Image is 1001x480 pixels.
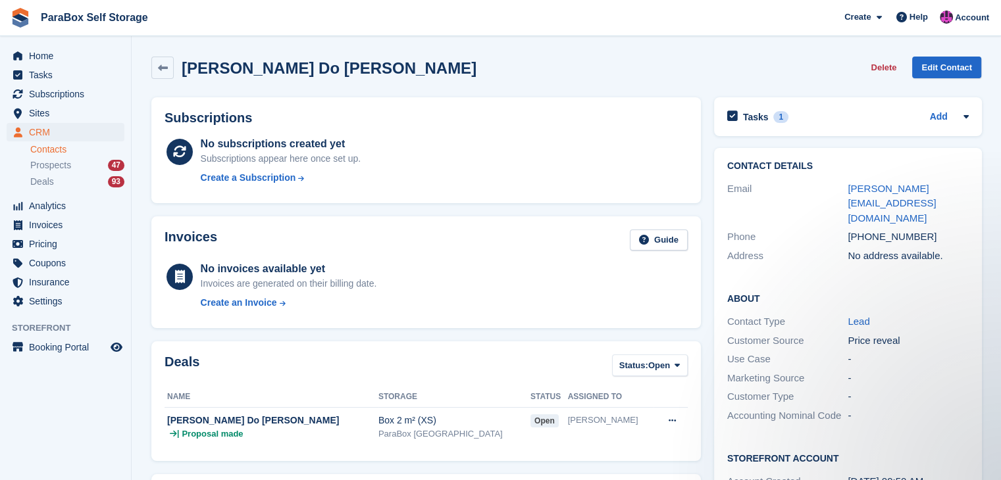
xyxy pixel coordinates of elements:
div: ParaBox [GEOGRAPHIC_DATA] [378,427,530,441]
span: Prospects [30,159,71,172]
button: Delete [865,57,902,78]
a: menu [7,235,124,253]
div: Subscriptions appear here once set up. [201,152,361,166]
a: menu [7,66,124,84]
span: Analytics [29,197,108,215]
span: open [530,414,559,427]
a: Contacts [30,143,124,156]
a: menu [7,104,124,122]
div: Address [727,249,848,264]
span: Home [29,47,108,65]
a: menu [7,292,124,310]
span: Status: [619,359,648,372]
span: Help [910,11,928,24]
a: menu [7,123,124,141]
span: Invoices [29,216,108,234]
div: Box 2 m² (XS) [378,414,530,427]
a: Create a Subscription [201,171,361,185]
th: Status [530,387,568,408]
h2: [PERSON_NAME] Do [PERSON_NAME] [182,59,476,77]
span: CRM [29,123,108,141]
div: 1 [773,111,788,123]
a: menu [7,254,124,272]
span: Account [955,11,989,24]
a: menu [7,47,124,65]
th: Storage [378,387,530,408]
div: Create an Invoice [201,296,277,310]
th: Name [165,387,378,408]
div: No subscriptions created yet [201,136,361,152]
span: Proposal made [182,427,243,441]
h2: Contact Details [727,161,969,172]
div: Marketing Source [727,371,848,386]
span: Tasks [29,66,108,84]
div: Phone [727,229,848,245]
th: Assigned to [568,387,654,408]
span: Coupons [29,254,108,272]
div: Create a Subscription [201,171,296,185]
a: Edit Contact [912,57,981,78]
img: Paul Wolfson [940,11,953,24]
a: [PERSON_NAME][EMAIL_ADDRESS][DOMAIN_NAME] [848,183,936,224]
a: Guide [630,229,688,251]
img: stora-icon-8386f47178a22dfd0bd8f6a31ec36ba5ce8667c1dd55bd0f319d3a0aa187defe.svg [11,8,30,28]
h2: Invoices [165,229,217,251]
a: Add [930,110,948,125]
h2: Subscriptions [165,110,688,126]
button: Status: Open [612,354,688,376]
div: Contact Type [727,314,848,329]
div: 93 [108,176,124,187]
span: Insurance [29,273,108,291]
span: Settings [29,292,108,310]
a: Deals 93 [30,175,124,189]
a: menu [7,85,124,103]
a: Create an Invoice [201,296,377,310]
a: menu [7,338,124,356]
div: - [848,389,969,404]
div: Price reveal [848,333,969,348]
div: - [848,371,969,386]
span: Deals [30,176,54,188]
a: Preview store [109,339,124,355]
span: Storefront [12,322,131,335]
span: | [177,427,179,441]
a: ParaBox Self Storage [36,7,153,28]
div: Invoices are generated on their billing date. [201,277,377,291]
div: Email [727,181,848,226]
div: Customer Type [727,389,848,404]
span: Sites [29,104,108,122]
div: 47 [108,160,124,171]
h2: Storefront Account [727,451,969,464]
span: Subscriptions [29,85,108,103]
h2: Tasks [743,111,769,123]
div: No address available. [848,249,969,264]
div: - [848,352,969,367]
div: - [848,408,969,423]
span: Pricing [29,235,108,253]
div: Accounting Nominal Code [727,408,848,423]
div: Customer Source [727,333,848,348]
span: Open [648,359,670,372]
span: Create [844,11,871,24]
a: menu [7,273,124,291]
a: menu [7,216,124,234]
a: menu [7,197,124,215]
h2: Deals [165,354,199,379]
div: [PHONE_NUMBER] [848,229,969,245]
div: [PERSON_NAME] [568,414,654,427]
span: Booking Portal [29,338,108,356]
h2: About [727,291,969,304]
div: [PERSON_NAME] Do [PERSON_NAME] [167,414,378,427]
div: No invoices available yet [201,261,377,277]
div: Use Case [727,352,848,367]
a: Prospects 47 [30,158,124,172]
a: Lead [848,316,869,327]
